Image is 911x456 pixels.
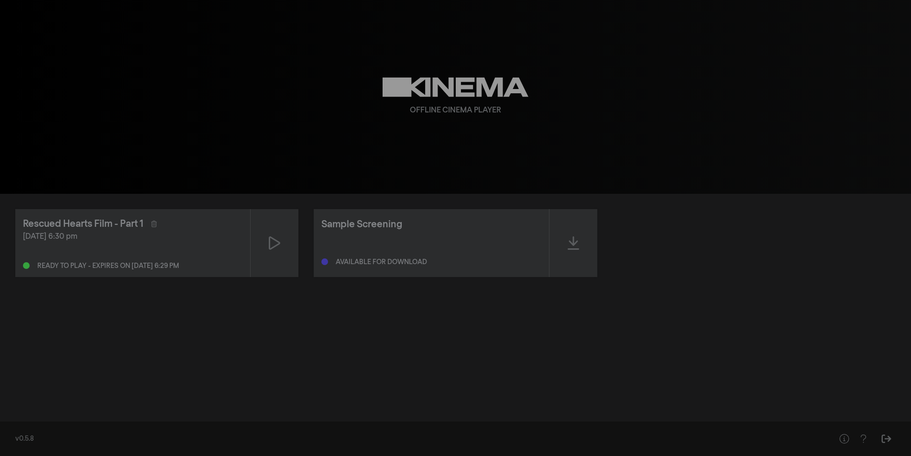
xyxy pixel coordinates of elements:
[854,429,873,448] button: Help
[23,217,143,231] div: Rescued Hearts Film - Part 1
[23,231,242,243] div: [DATE] 6:30 pm
[410,105,501,116] div: Offline Cinema Player
[321,217,402,232] div: Sample Screening
[336,259,427,266] div: Available for download
[834,429,854,448] button: Help
[15,434,815,444] div: v0.5.8
[877,429,896,448] button: Sign Out
[37,263,179,269] div: Ready to play - expires on [DATE] 6:29 pm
